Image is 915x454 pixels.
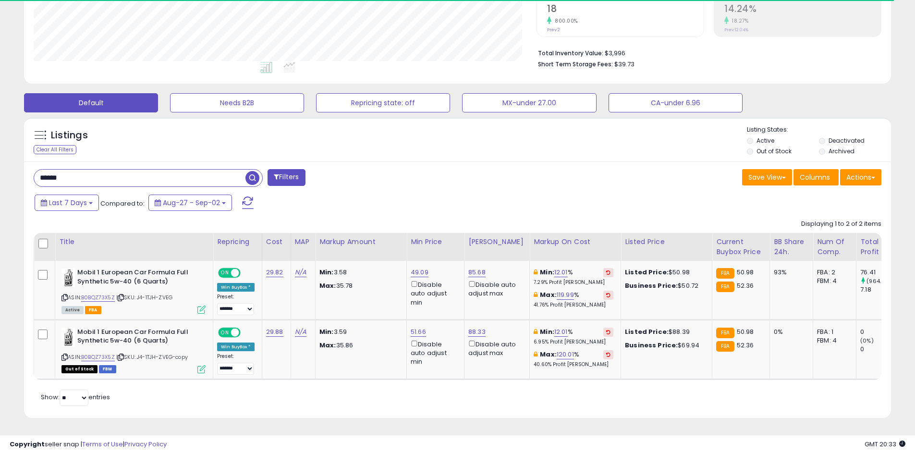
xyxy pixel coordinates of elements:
img: 41aUY0j9tFL._SL40_.jpg [61,268,75,287]
div: seller snap | | [10,440,167,449]
a: 12.01 [554,327,568,337]
p: Listing States: [747,125,891,135]
span: ON [219,328,231,336]
p: 35.86 [319,341,399,350]
b: Business Price: [625,281,678,290]
strong: Copyright [10,440,45,449]
small: Prev: 2 [547,27,560,33]
label: Archived [829,147,854,155]
button: Repricing state: off [316,93,450,112]
div: Title [59,237,209,247]
div: Current Buybox Price [716,237,766,257]
small: FBA [716,341,734,352]
a: N/A [295,327,306,337]
b: Max: [540,290,557,299]
span: 52.36 [737,341,754,350]
div: Repricing [217,237,258,247]
div: Disable auto adjust max [468,279,522,298]
span: OFF [239,328,255,336]
div: ASIN: [61,268,206,313]
span: | SKU: J4-1TJH-ZVEG-copy [116,353,188,361]
span: 50.98 [737,327,754,336]
b: Short Term Storage Fees: [538,60,613,68]
h2: 14.24% [724,3,881,16]
p: 3.59 [319,328,399,336]
span: 50.98 [737,268,754,277]
span: Aug-27 - Sep-02 [163,198,220,208]
span: FBM [99,365,116,373]
div: % [534,268,613,286]
strong: Min: [319,268,334,277]
div: [PERSON_NAME] [468,237,525,247]
div: Total Profit [860,237,895,257]
div: Win BuyBox * [217,343,255,351]
div: FBM: 4 [817,336,849,345]
div: FBM: 4 [817,277,849,285]
button: Last 7 Days [35,195,99,211]
strong: Max: [319,341,336,350]
div: Clear All Filters [34,145,76,154]
button: Default [24,93,158,112]
a: 49.09 [411,268,428,277]
div: 0% [774,328,805,336]
strong: Min: [319,327,334,336]
p: 7.29% Profit [PERSON_NAME] [534,279,613,286]
p: 41.76% Profit [PERSON_NAME] [534,302,613,308]
div: Displaying 1 to 2 of 2 items [801,220,881,229]
div: 0 [860,345,899,354]
h2: 18 [547,3,704,16]
a: 29.82 [266,268,283,277]
label: Out of Stock [756,147,792,155]
small: 18.27% [729,17,748,25]
div: Disable auto adjust min [411,339,457,367]
label: Active [756,136,774,145]
b: Min: [540,268,554,277]
b: Min: [540,327,554,336]
div: Cost [266,237,287,247]
th: The percentage added to the cost of goods (COGS) that forms the calculator for Min & Max prices. [530,233,621,261]
small: FBA [716,282,734,292]
div: Listed Price [625,237,708,247]
span: All listings currently available for purchase on Amazon [61,306,84,314]
div: FBA: 2 [817,268,849,277]
span: 2025-09-10 20:33 GMT [865,440,905,449]
p: 35.78 [319,282,399,290]
a: 119.99 [557,290,574,300]
small: Prev: 12.04% [724,27,748,33]
b: Listed Price: [625,327,669,336]
div: $69.94 [625,341,705,350]
button: Needs B2B [170,93,304,112]
div: 7.18 [860,285,899,294]
p: 3.58 [319,268,399,277]
small: 800.00% [551,17,578,25]
button: Columns [793,169,839,185]
div: 93% [774,268,805,277]
small: (0%) [860,337,874,344]
img: 41aUY0j9tFL._SL40_.jpg [61,328,75,347]
strong: Max: [319,281,336,290]
b: Business Price: [625,341,678,350]
span: $39.73 [614,60,634,69]
p: 6.95% Profit [PERSON_NAME] [534,339,613,345]
label: Deactivated [829,136,865,145]
div: Markup on Cost [534,237,617,247]
a: Privacy Policy [124,440,167,449]
div: Markup Amount [319,237,403,247]
button: MX-under 27.00 [462,93,596,112]
span: All listings that are currently out of stock and unavailable for purchase on Amazon [61,365,98,373]
li: $3,996 [538,47,874,58]
div: $50.98 [625,268,705,277]
div: Disable auto adjust max [468,339,522,357]
span: 52.36 [737,281,754,290]
b: Mobil 1 European Car Formula Full Synthetic 5w-40 (6 Quarts) [77,268,194,288]
div: Min Price [411,237,460,247]
a: 120.01 [557,350,574,359]
div: Preset: [217,294,255,315]
div: 76.41 [860,268,899,277]
div: $88.39 [625,328,705,336]
div: Preset: [217,353,255,375]
button: Filters [268,169,305,186]
div: % [534,328,613,345]
small: FBA [716,268,734,279]
b: Listed Price: [625,268,669,277]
